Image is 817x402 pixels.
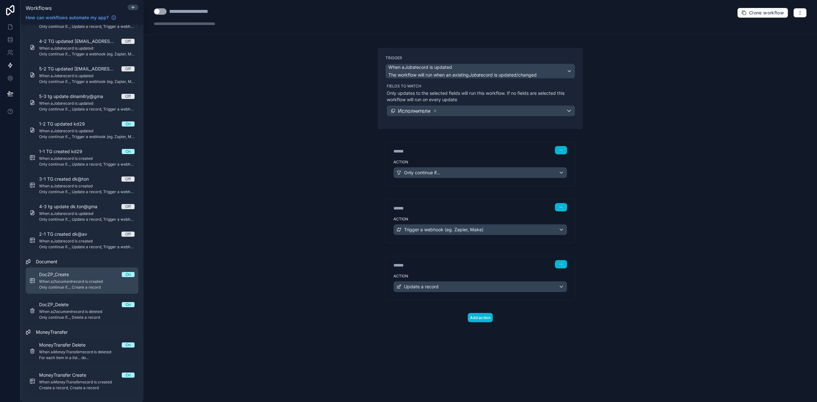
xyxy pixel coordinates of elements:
button: Add action [468,313,493,322]
span: Trigger a webhook (eg. Zapier, Make) [404,226,483,233]
label: Fields to watch [387,84,575,89]
em: Jobs [404,64,415,70]
label: Action [393,217,567,222]
button: Trigger a webhook (eg. Zapier, Make) [393,224,567,235]
p: Only updates to the selected fields will run this workflow. If no fields are selected this workfl... [387,90,575,103]
button: Исполнители [387,105,575,116]
span: Исполнители [398,107,430,115]
span: When a record is updated [388,64,452,70]
span: Update a record [404,283,439,290]
label: Trigger [385,55,575,61]
span: Workflows [26,5,52,11]
button: Update a record [393,281,567,292]
button: When aJobsrecord is updatedThe workflow will run when an existingJobsrecord is updated/changed [385,64,575,78]
span: Clone workflow [749,10,784,16]
button: Clone workflow [737,8,788,18]
label: Action [393,274,567,279]
label: Action [393,160,567,165]
button: Only continue if... [393,167,567,178]
span: The workflow will run when an existing record is updated/changed [388,72,537,78]
a: How can workflows automate my app? [23,14,119,21]
span: Only continue if... [404,169,440,176]
em: Jobs [469,72,479,78]
span: How can workflows automate my app? [26,14,109,21]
